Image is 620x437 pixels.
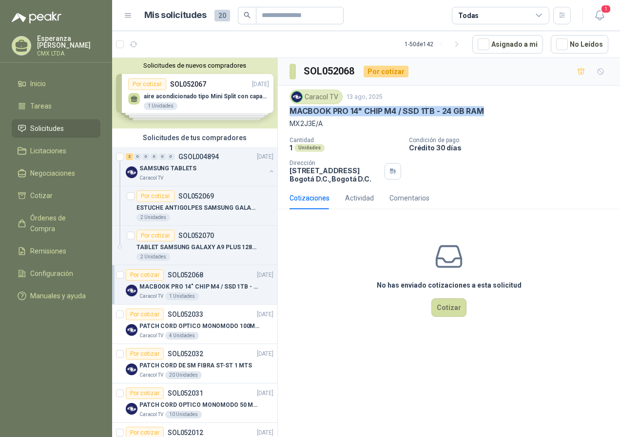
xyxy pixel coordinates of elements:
p: ESTUCHE ANTIGOLPES SAMSUNG GALAXY TAB A9 + VIDRIO TEMPLADO [136,203,258,213]
button: Asignado a mi [472,35,543,54]
span: Cotizar [30,190,53,201]
img: Logo peakr [12,12,61,23]
span: Solicitudes [30,123,64,134]
div: 1 - 50 de 142 [405,36,465,52]
div: Por cotizar [126,387,164,399]
button: Cotizar [431,298,466,317]
div: Comentarios [389,193,429,203]
div: Por cotizar [136,230,174,241]
p: SOL052069 [178,193,214,200]
p: MX2J3E/A [290,118,608,129]
span: Órdenes de Compra [30,213,91,234]
div: 0 [142,153,150,160]
p: PATCH CORD OPTICO MONOMODO 100MTS [139,322,261,331]
p: Caracol TV [139,292,163,300]
p: [DATE] [257,271,273,280]
p: Esperanza [PERSON_NAME] [37,35,100,49]
a: Por cotizarSOL052033[DATE] Company LogoPATCH CORD OPTICO MONOMODO 100MTSCaracol TV4 Unidades [112,305,277,344]
a: Por cotizarSOL052069ESTUCHE ANTIGOLPES SAMSUNG GALAXY TAB A9 + VIDRIO TEMPLADO2 Unidades [112,186,277,226]
div: 2 Unidades [136,214,170,221]
span: Inicio [30,78,46,89]
div: 0 [167,153,174,160]
p: MACBOOK PRO 14" CHIP M4 / SSD 1TB - 24 GB RAM [290,106,484,116]
div: Actividad [345,193,374,203]
p: Crédito 30 días [409,144,616,152]
h3: SOL052068 [304,64,356,79]
div: 0 [159,153,166,160]
a: Órdenes de Compra [12,209,100,238]
div: 0 [134,153,141,160]
p: Caracol TV [139,332,163,340]
a: Manuales y ayuda [12,287,100,305]
div: 4 Unidades [165,332,199,340]
a: Solicitudes [12,119,100,138]
p: PATCH CORD DE SM FIBRA ST-ST 1 MTS [139,361,252,370]
p: Condición de pago [409,137,616,144]
p: [DATE] [257,349,273,359]
a: Negociaciones [12,164,100,182]
h3: No has enviado cotizaciones a esta solicitud [377,280,522,291]
div: 10 Unidades [165,411,202,419]
p: 1 [290,144,292,152]
p: SOL052032 [168,350,203,357]
div: 2 [126,153,133,160]
div: Solicitudes de tus compradores [112,128,277,147]
div: Por cotizar [364,66,408,77]
img: Company Logo [126,285,137,296]
p: SOL052068 [168,272,203,278]
span: Manuales y ayuda [30,291,86,301]
div: Por cotizar [136,190,174,202]
p: SOL052012 [168,429,203,436]
button: Solicitudes de nuevos compradores [116,62,273,69]
a: Inicio [12,74,100,93]
p: Cantidad [290,137,401,144]
button: No Leídos [551,35,608,54]
a: Por cotizarSOL052032[DATE] Company LogoPATCH CORD DE SM FIBRA ST-ST 1 MTSCaracol TV20 Unidades [112,344,277,383]
p: Dirección [290,160,381,166]
span: 20 [214,10,230,21]
a: Por cotizarSOL052068[DATE] Company LogoMACBOOK PRO 14" CHIP M4 / SSD 1TB - 24 GB RAMCaracol TV1 U... [112,265,277,305]
div: Por cotizar [126,269,164,281]
span: 1 [601,4,611,14]
p: SOL052031 [168,390,203,397]
a: Por cotizarSOL052070TABLET SAMSUNG GALAXY A9 PLUS 128GB2 Unidades [112,226,277,265]
img: Company Logo [291,91,302,102]
span: Tareas [30,101,52,111]
p: TABLET SAMSUNG GALAXY A9 PLUS 128GB [136,243,258,252]
a: Cotizar [12,186,100,205]
img: Company Logo [126,403,137,415]
p: Caracol TV [139,174,163,182]
img: Company Logo [126,324,137,336]
div: 20 Unidades [165,371,202,379]
p: Caracol TV [139,411,163,419]
p: [DATE] [257,310,273,319]
div: 1 Unidades [165,292,199,300]
a: Licitaciones [12,142,100,160]
span: Licitaciones [30,146,66,156]
span: Remisiones [30,246,66,256]
p: 13 ago, 2025 [347,92,383,102]
img: Company Logo [126,364,137,375]
div: Unidades [294,144,325,152]
h1: Mis solicitudes [144,8,207,22]
a: 2 0 0 0 0 0 GSOL004894[DATE] Company LogoSAMSUNG TABLETSCaracol TV [126,151,275,182]
p: MACBOOK PRO 14" CHIP M4 / SSD 1TB - 24 GB RAM [139,282,261,291]
p: SAMSUNG TABLETS [139,164,196,173]
a: Configuración [12,264,100,283]
p: [DATE] [257,152,273,162]
p: [DATE] [257,389,273,398]
div: Caracol TV [290,90,343,104]
a: Por cotizarSOL052031[DATE] Company LogoPATCH CORD OPTICO MONOMODO 50 MTSCaracol TV10 Unidades [112,383,277,423]
div: Por cotizar [126,309,164,320]
a: Tareas [12,97,100,115]
span: search [244,12,251,18]
p: SOL052033 [168,311,203,318]
p: Caracol TV [139,371,163,379]
div: Solicitudes de nuevos compradoresPor cotizarSOL052067[DATE] aire acondicionado tipo Mini Split co... [112,58,277,128]
p: [STREET_ADDRESS] Bogotá D.C. , Bogotá D.C. [290,166,381,183]
span: Negociaciones [30,168,75,179]
button: 1 [591,7,608,24]
div: Cotizaciones [290,193,329,203]
div: Todas [458,10,479,21]
div: Por cotizar [126,348,164,360]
